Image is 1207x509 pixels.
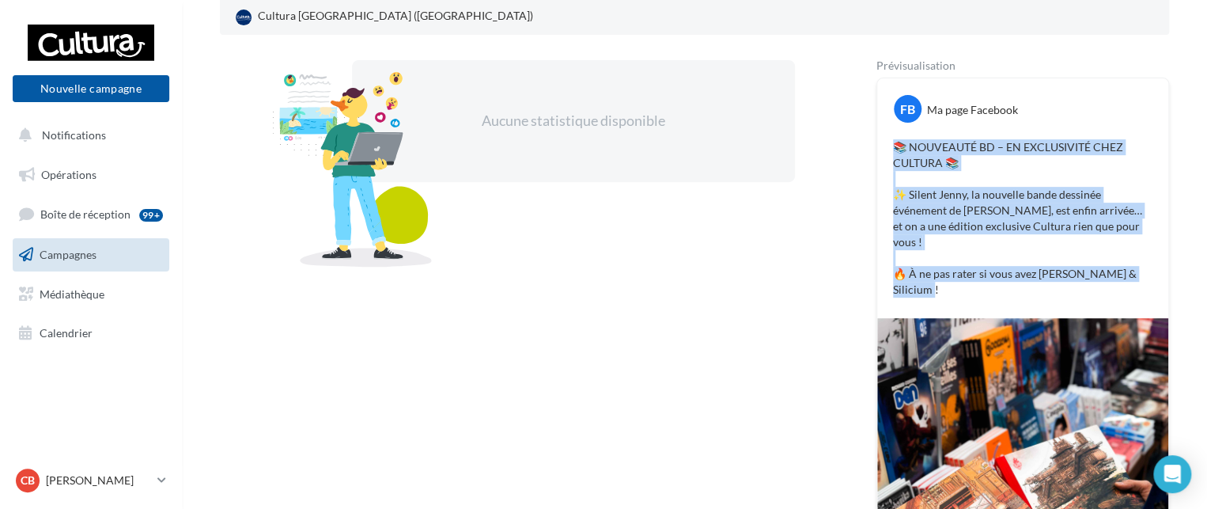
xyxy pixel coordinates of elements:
[21,473,35,488] span: CB
[9,317,172,350] a: Calendrier
[403,111,744,131] div: Aucune statistique disponible
[42,128,106,142] span: Notifications
[1153,455,1191,493] div: Open Intercom Messenger
[233,5,540,28] a: Cultura [GEOGRAPHIC_DATA] ([GEOGRAPHIC_DATA])
[894,95,921,123] div: FB
[9,158,172,192] a: Opérations
[139,209,163,222] div: 99+
[40,326,93,340] span: Calendrier
[9,119,166,152] button: Notifications
[9,197,172,231] a: Boîte de réception99+
[13,465,169,496] a: CB [PERSON_NAME]
[41,168,96,181] span: Opérations
[40,207,131,221] span: Boîte de réception
[927,102,1018,118] div: Ma page Facebook
[13,75,169,102] button: Nouvelle campagne
[9,238,172,272] a: Campagnes
[233,5,536,28] div: Cultura [GEOGRAPHIC_DATA] ([GEOGRAPHIC_DATA])
[46,473,151,488] p: [PERSON_NAME]
[9,278,172,311] a: Médiathèque
[40,248,96,261] span: Campagnes
[876,60,1169,71] div: Prévisualisation
[893,139,1152,298] p: 📚 NOUVEAUTÉ BD – EN EXCLUSIVITÉ CHEZ CULTURA 📚 ✨ Silent Jenny, la nouvelle bande dessinée événeme...
[40,287,104,300] span: Médiathèque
